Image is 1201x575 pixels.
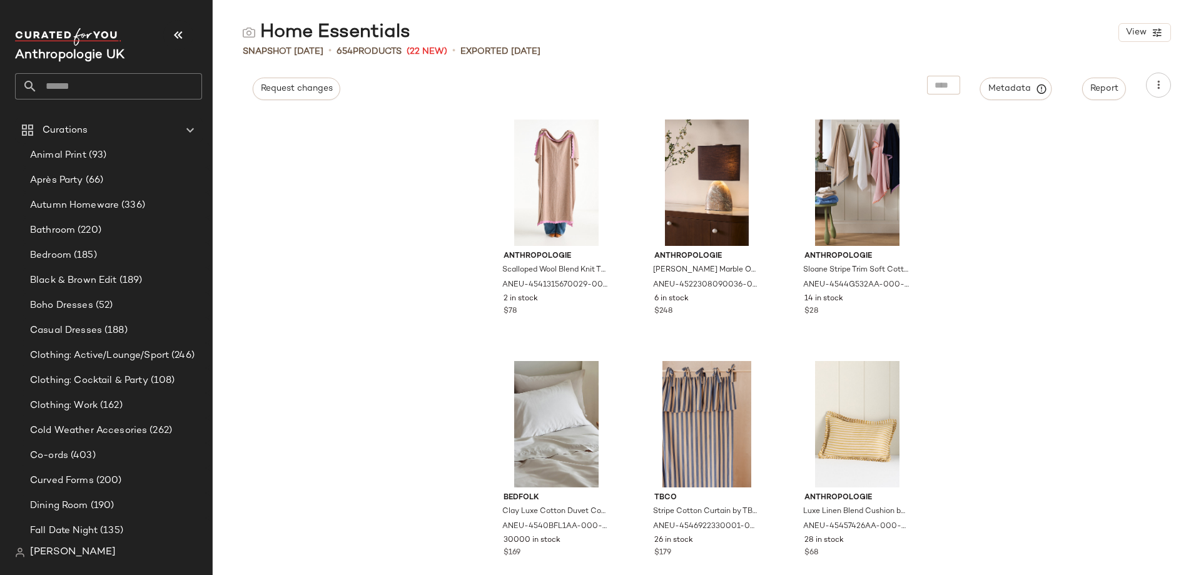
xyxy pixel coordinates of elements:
span: Fall Date Night [30,524,98,538]
span: (246) [169,349,195,363]
span: Autumn Homeware [30,198,119,213]
span: (262) [147,424,172,438]
span: (22 New) [407,45,447,58]
span: View [1125,28,1147,38]
span: 28 in stock [804,535,844,546]
span: TBCo [654,492,760,504]
span: Scalloped Wool Blend Knit Throw Blanket by Anthropologie in Pink, Nylon/Wool/Acrylic [502,265,608,276]
span: ANEU-4546922330001-000-041 [653,521,759,532]
span: ANEU-4522308090036-000-259 [653,280,759,291]
button: Report [1082,78,1126,100]
span: Bedfolk [504,492,609,504]
span: $68 [804,547,818,559]
span: (189) [117,273,143,288]
span: (162) [98,399,123,413]
span: Report [1090,84,1118,94]
span: Anthropologie [804,251,910,262]
span: Animal Print [30,148,86,163]
span: Sloane Stripe Trim Soft Cotton Towel Collection by Anthropologie in Blue, Polyester/Cotton [803,265,909,276]
span: Clothing: Active/Lounge/Sport [30,349,169,363]
span: Request changes [260,84,333,94]
span: Black & Brown Edit [30,273,117,288]
img: 4544G532AA_041_a10 [794,120,920,246]
span: [PERSON_NAME] Marble Oval Table Lamp by Anthropologie [653,265,759,276]
span: Anthropologie [504,251,609,262]
img: 4546922330001_041_e [644,361,770,487]
span: (403) [68,449,96,463]
span: Curved Forms [30,474,94,488]
button: View [1118,23,1171,42]
span: ANEU-4541315670029-000-066 [502,280,608,291]
span: Stripe Cotton Curtain by TBCo in Blue at Anthropologie [653,506,759,517]
img: 45457426AA_073_b [794,361,920,487]
span: ANEU-4540BFL1AA-000-081 [502,521,608,532]
span: (66) [83,173,104,188]
span: (185) [71,248,97,263]
p: Exported [DATE] [460,45,540,58]
span: ANEU-45457426AA-000-073 [803,521,909,532]
span: $179 [654,547,671,559]
img: cfy_white_logo.C9jOOHJF.svg [15,28,121,46]
span: $169 [504,547,520,559]
span: Snapshot [DATE] [243,45,323,58]
span: 6 in stock [654,293,689,305]
span: Après Party [30,173,83,188]
span: Current Company Name [15,49,124,62]
span: 654 [337,47,353,56]
span: • [328,44,332,59]
span: $248 [654,306,672,317]
span: 30000 in stock [504,535,560,546]
span: Curations [43,123,88,138]
span: 26 in stock [654,535,693,546]
span: (52) [93,298,113,313]
span: (190) [88,499,114,513]
span: Dining Room [30,499,88,513]
span: (93) [86,148,107,163]
img: 99185159_259_b [644,120,770,246]
span: Clothing: Cocktail & Party [30,374,148,388]
span: 2 in stock [504,293,538,305]
span: Anthropologie [804,492,910,504]
span: Boho Dresses [30,298,93,313]
span: (188) [102,323,128,338]
span: (200) [94,474,122,488]
span: (108) [148,374,175,388]
span: Co-ords [30,449,68,463]
span: (336) [119,198,145,213]
span: Metadata [988,83,1045,94]
img: svg%3e [243,26,255,39]
img: 4540BFL1AA_081_e [494,361,619,487]
span: 14 in stock [804,293,843,305]
span: Bathroom [30,223,75,238]
img: svg%3e [15,547,25,557]
span: Cold Weather Accesories [30,424,147,438]
span: Casual Dresses [30,323,102,338]
div: Products [337,45,402,58]
button: Metadata [980,78,1052,100]
span: Clay Luxe Cotton Duvet Cover by Bedfolk in [GEOGRAPHIC_DATA] Size: Sk duvet at Anthropologie [502,506,608,517]
span: [PERSON_NAME] [30,545,116,560]
span: • [452,44,455,59]
span: ANEU-4544G532AA-000-041 [803,280,909,291]
div: Home Essentials [243,20,410,45]
img: 99999120_066_e [494,120,619,246]
span: Bedroom [30,248,71,263]
span: (220) [75,223,101,238]
span: Clothing: Work [30,399,98,413]
span: Anthropologie [654,251,760,262]
span: Luxe Linen Blend Cushion by Anthropologie in Yellow Size: King bfrm, Polyester/Linen [803,506,909,517]
span: $78 [504,306,517,317]
span: (135) [98,524,123,538]
button: Request changes [253,78,340,100]
span: $28 [804,306,818,317]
